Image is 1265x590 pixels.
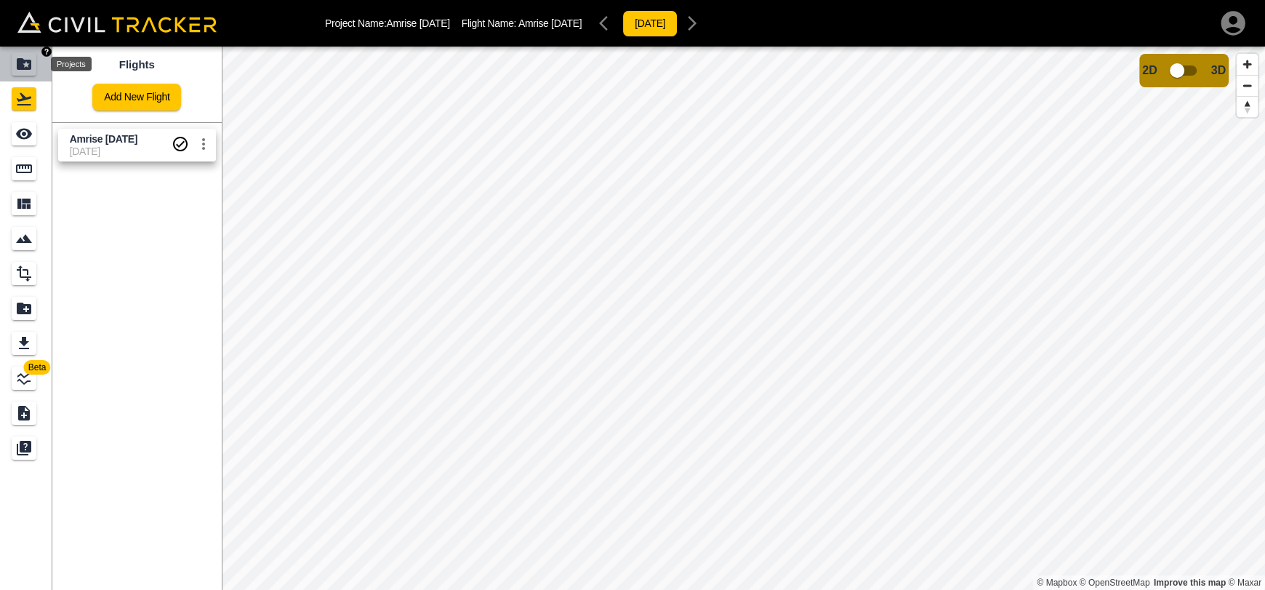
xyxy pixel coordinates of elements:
span: 3D [1211,64,1226,77]
a: Maxar [1228,578,1261,588]
img: Civil Tracker [17,12,217,32]
a: Map feedback [1154,578,1226,588]
button: [DATE] [622,10,678,37]
span: Amrise [DATE] [518,17,582,29]
button: Reset bearing to north [1237,96,1258,117]
span: 2D [1142,64,1157,77]
canvas: Map [222,47,1265,590]
p: Flight Name: [462,17,582,29]
button: Zoom out [1237,75,1258,96]
div: Projects [51,57,92,71]
a: Mapbox [1037,578,1077,588]
p: Project Name: Amrise [DATE] [325,17,450,29]
a: OpenStreetMap [1080,578,1150,588]
button: Zoom in [1237,54,1258,75]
